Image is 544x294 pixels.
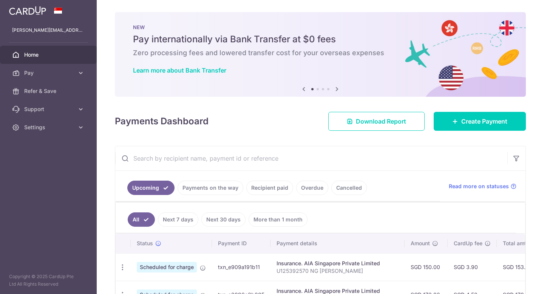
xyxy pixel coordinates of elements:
p: U125392570 NG [PERSON_NAME] [277,267,399,275]
a: Read more on statuses [449,183,516,190]
td: SGD 153.90 [497,253,542,281]
h5: Pay internationally via Bank Transfer at $0 fees [133,33,508,45]
span: Total amt. [503,240,528,247]
p: [PERSON_NAME][EMAIL_ADDRESS][DOMAIN_NAME] [12,26,85,34]
td: txn_e909a191b11 [212,253,270,281]
a: More than 1 month [249,212,308,227]
span: Home [24,51,74,59]
p: NEW [133,24,508,30]
h4: Payments Dashboard [115,115,209,128]
a: Payments on the way [178,181,243,195]
th: Payment details [270,234,405,253]
a: Next 7 days [158,212,198,227]
span: Refer & Save [24,87,74,95]
a: Upcoming [127,181,175,195]
span: Settings [24,124,74,131]
a: Download Report [328,112,425,131]
span: Pay [24,69,74,77]
span: Create Payment [461,117,507,126]
a: Learn more about Bank Transfer [133,67,226,74]
span: CardUp fee [454,240,482,247]
span: Support [24,105,74,113]
a: All [128,212,155,227]
h6: Zero processing fees and lowered transfer cost for your overseas expenses [133,48,508,57]
a: Next 30 days [201,212,246,227]
input: Search by recipient name, payment id or reference [115,146,507,170]
a: Cancelled [331,181,367,195]
span: Amount [411,240,430,247]
span: Download Report [356,117,406,126]
img: CardUp [9,6,46,15]
img: Bank transfer banner [115,12,526,97]
a: Create Payment [434,112,526,131]
span: Status [137,240,153,247]
span: Scheduled for charge [137,262,197,272]
td: SGD 150.00 [405,253,448,281]
span: Read more on statuses [449,183,509,190]
div: Insurance. AIA Singapore Private Limited [277,260,399,267]
td: SGD 3.90 [448,253,497,281]
a: Recipient paid [246,181,293,195]
th: Payment ID [212,234,270,253]
a: Overdue [296,181,328,195]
